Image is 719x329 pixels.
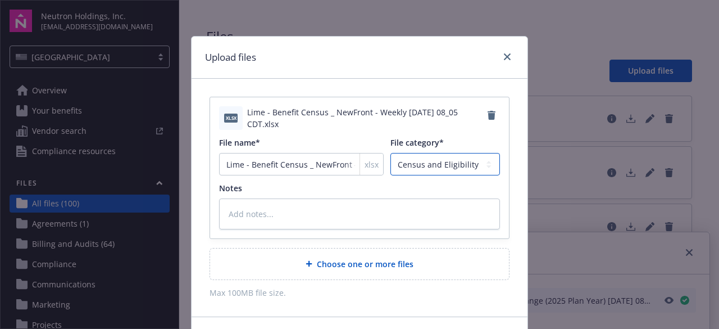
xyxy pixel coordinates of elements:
[210,248,509,280] div: Choose one or more files
[500,50,514,64] a: close
[219,153,384,175] input: Add file name...
[219,137,260,148] span: File name*
[483,106,500,124] a: Remove
[219,183,242,193] span: Notes
[210,287,509,299] span: Max 100MB file size.
[317,258,413,270] span: Choose one or more files
[205,50,256,65] h1: Upload files
[224,114,238,122] span: xlsx
[365,159,379,170] span: xlsx
[390,137,444,148] span: File category*
[247,106,483,130] span: Lime - Benefit Census _ NewFront - Weekly [DATE] 08_05 CDT.xlsx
